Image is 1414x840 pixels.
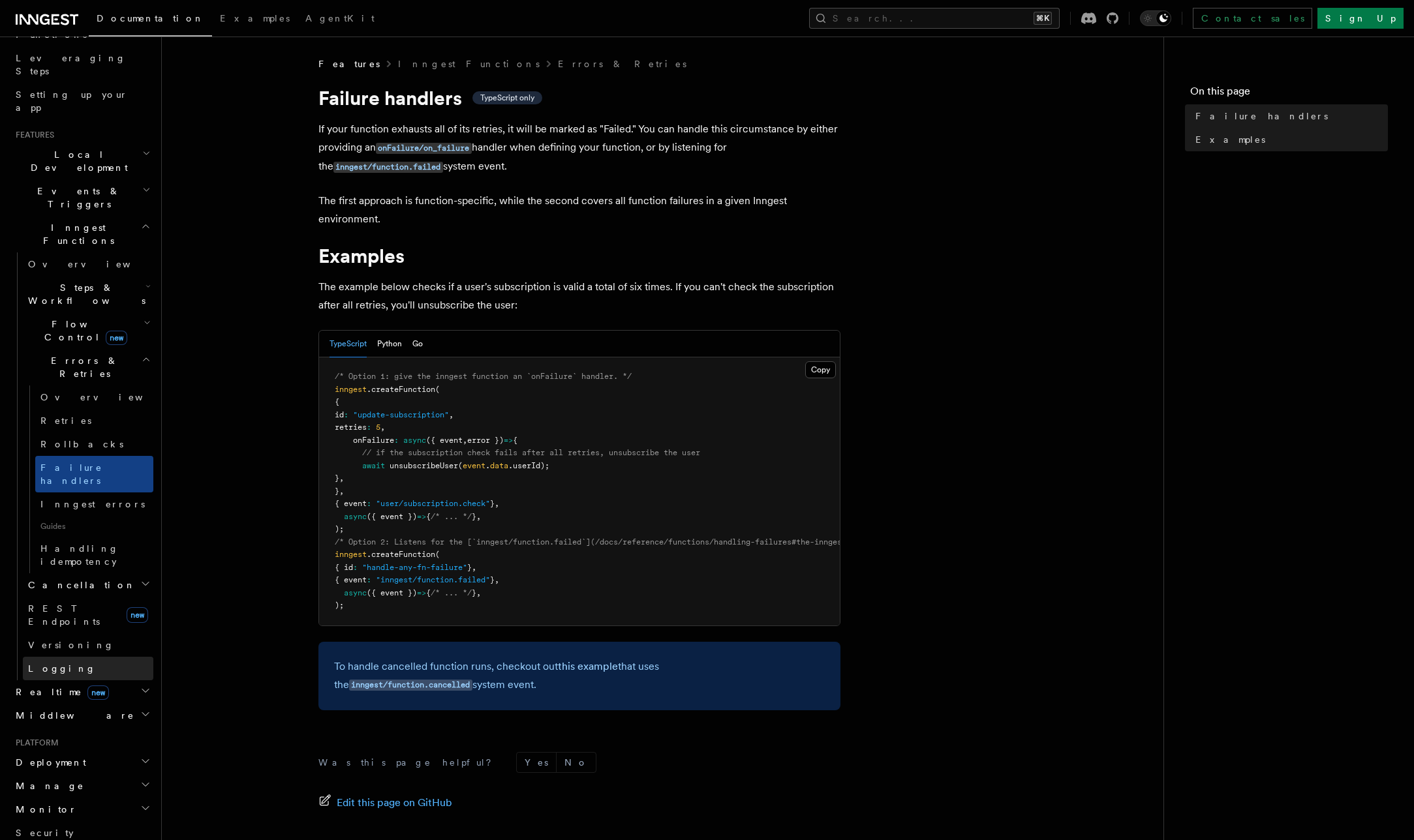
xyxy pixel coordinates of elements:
span: : [353,563,358,572]
span: "user/subscription.check" [376,499,490,508]
span: : [394,436,399,445]
span: TypeScript only [480,93,534,103]
span: } [335,473,339,483]
span: , [463,436,467,445]
button: Toggle dark mode [1140,10,1171,26]
span: /* Option 1: give the inngest function an `onFailure` handler. */ [335,372,632,381]
p: The first approach is function-specific, while the second covers all function failures in a given... [318,192,840,228]
span: { event [335,575,367,584]
span: async [403,436,426,445]
button: Events & Triggers [10,179,153,216]
a: Versioning [23,633,153,657]
span: Leveraging Steps [16,53,126,76]
div: Inngest Functions [10,252,153,680]
span: } [335,487,339,496]
span: inngest [335,550,367,559]
span: : [367,575,371,584]
span: event [463,461,485,470]
span: Monitor [10,803,77,816]
a: Overview [35,385,153,409]
span: Features [10,130,54,140]
span: Examples [1195,133,1265,146]
a: Setting up your app [10,83,153,119]
span: Overview [28,259,162,269]
span: async [344,588,367,597]
span: , [380,423,385,432]
span: , [339,473,344,483]
button: Cancellation [23,573,153,597]
button: Steps & Workflows [23,276,153,312]
span: Edit this page on GitHub [337,794,452,812]
span: async [344,512,367,521]
span: Logging [28,663,96,674]
p: To handle cancelled function runs, checkout out that uses the system event. [334,657,825,695]
a: Overview [23,252,153,276]
a: Failure handlers [1190,104,1388,128]
span: : [367,499,371,508]
span: ( [435,550,440,559]
button: Middleware [10,704,153,727]
span: onFailure [353,436,394,445]
span: error }) [467,436,504,445]
span: Rollbacks [40,439,123,449]
a: Sign Up [1317,8,1404,29]
span: .createFunction [367,385,435,394]
a: Documentation [89,4,212,37]
span: id [335,410,344,419]
span: Manage [10,779,84,792]
span: "inngest/function.failed" [376,575,490,584]
span: .userId); [508,461,549,470]
span: , [476,512,481,521]
span: : [367,423,371,432]
a: Inngest errors [35,492,153,516]
span: => [504,436,513,445]
p: If your function exhausts all of its retries, it will be marked as "Failed." You can handle this ... [318,120,840,176]
button: Errors & Retries [23,349,153,385]
span: 5 [376,423,380,432]
span: Overview [40,392,175,402]
span: { [426,512,431,521]
span: Steps & Workflows [23,281,146,307]
span: => [417,588,426,597]
span: retries [335,423,367,432]
span: Middleware [10,709,134,722]
button: Manage [10,774,153,798]
a: Leveraging Steps [10,46,153,83]
span: ( [458,461,463,470]
button: Local Development [10,143,153,179]
span: /* Option 2: Listens for the [`inngest/function.failed`](/docs/reference/functions/handling-failu... [335,537,1244,547]
span: new [87,685,109,700]
button: No [557,753,596,772]
a: onFailure/on_failure [376,141,472,153]
a: Handling idempotency [35,537,153,573]
a: Examples [1190,128,1388,151]
span: => [417,512,426,521]
span: Inngest Functions [10,221,141,247]
span: unsubscribeUser [390,461,458,470]
a: this example [558,660,618,672]
button: Inngest Functions [10,216,153,252]
a: Contact sales [1193,8,1312,29]
p: Was this page helpful? [318,756,500,769]
span: Platform [10,738,59,748]
button: Go [412,331,423,357]
kbd: ⌘K [1034,12,1052,25]
span: Deployment [10,756,86,769]
button: Yes [517,753,556,772]
span: new [106,331,127,345]
span: } [467,563,472,572]
a: Errors & Retries [558,57,686,70]
span: . [485,461,490,470]
span: Failure handlers [1195,110,1328,123]
h1: Examples [318,244,840,267]
span: { [426,588,431,597]
span: .createFunction [367,550,435,559]
button: Flow Controlnew [23,312,153,349]
a: Retries [35,409,153,432]
a: AgentKit [298,4,382,35]
span: Realtime [10,685,109,698]
a: Edit this page on GitHub [318,794,452,812]
span: Examples [220,13,290,23]
span: Failure handlers [40,462,102,486]
code: inngest/function.failed [333,162,443,173]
